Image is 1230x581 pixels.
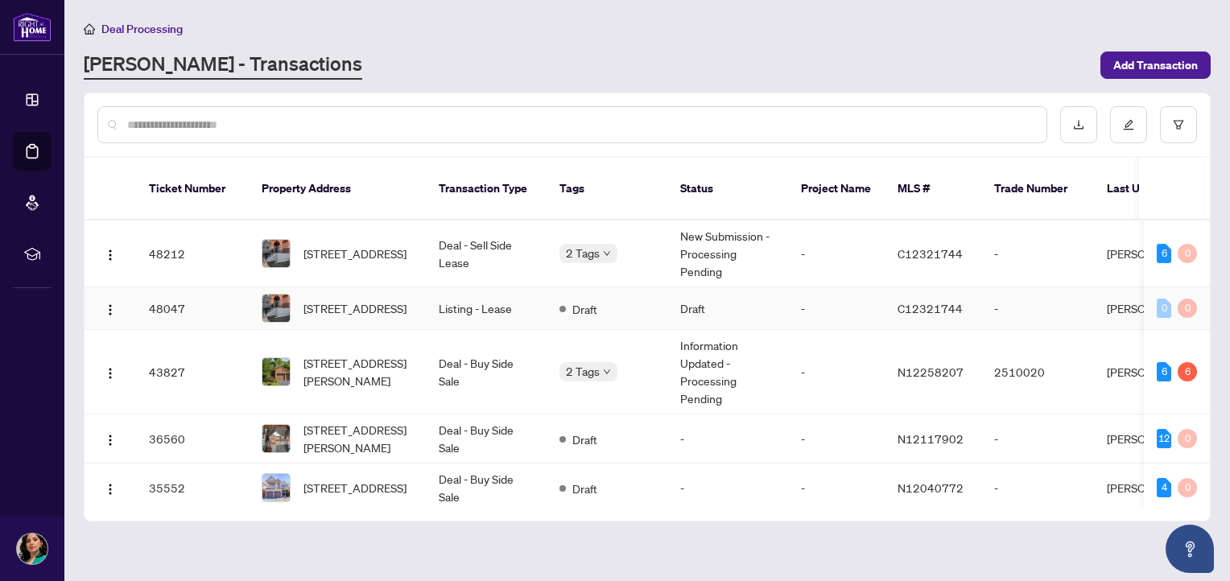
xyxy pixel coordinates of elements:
img: thumbnail-img [262,358,290,385]
div: 0 [1178,299,1197,318]
td: Deal - Buy Side Sale [426,464,547,513]
span: edit [1123,119,1134,130]
td: - [788,287,885,330]
span: N12117902 [898,431,964,446]
span: [STREET_ADDRESS][PERSON_NAME] [303,421,413,456]
button: Add Transaction [1100,52,1211,79]
td: 43827 [136,330,249,414]
button: Logo [97,426,123,451]
div: 0 [1178,244,1197,263]
td: - [788,464,885,513]
td: Information Updated - Processing Pending [667,330,788,414]
div: 0 [1157,299,1171,318]
td: Deal - Buy Side Sale [426,414,547,464]
span: C12321744 [898,301,963,315]
td: [PERSON_NAME] [1094,220,1215,287]
td: - [981,287,1094,330]
img: Logo [104,434,117,447]
th: Tags [547,158,667,220]
td: [PERSON_NAME] [1094,287,1215,330]
td: - [981,220,1094,287]
button: Logo [97,295,123,321]
div: 0 [1178,429,1197,448]
th: Last Updated By [1094,158,1215,220]
td: 2510020 [981,330,1094,414]
td: 48212 [136,220,249,287]
img: thumbnail-img [262,425,290,452]
td: [PERSON_NAME] [1094,414,1215,464]
span: N12258207 [898,365,964,379]
div: 12 [1157,429,1171,448]
img: thumbnail-img [262,474,290,501]
img: Logo [104,303,117,316]
td: - [788,330,885,414]
span: down [603,368,611,376]
div: 4 [1157,478,1171,497]
td: - [667,464,788,513]
th: Status [667,158,788,220]
div: 6 [1178,362,1197,381]
img: logo [13,12,52,42]
td: Draft [667,287,788,330]
td: [PERSON_NAME] [1094,330,1215,414]
span: [STREET_ADDRESS][PERSON_NAME] [303,354,413,389]
button: filter [1160,106,1197,143]
img: Logo [104,249,117,262]
th: Project Name [788,158,885,220]
td: 36560 [136,414,249,464]
img: thumbnail-img [262,240,290,267]
td: 48047 [136,287,249,330]
span: filter [1173,119,1184,130]
span: N12040772 [898,480,964,495]
td: Deal - Buy Side Sale [426,330,547,414]
td: New Submission - Processing Pending [667,220,788,287]
div: 6 [1157,244,1171,263]
th: Ticket Number [136,158,249,220]
th: Property Address [249,158,426,220]
img: thumbnail-img [262,295,290,322]
span: Deal Processing [101,22,183,36]
td: 35552 [136,464,249,513]
img: Logo [104,367,117,380]
span: [STREET_ADDRESS] [303,245,407,262]
span: Add Transaction [1113,52,1198,78]
button: Open asap [1166,525,1214,573]
th: Transaction Type [426,158,547,220]
td: [PERSON_NAME] [1094,464,1215,513]
a: [PERSON_NAME] - Transactions [84,51,362,80]
button: download [1060,106,1097,143]
span: 2 Tags [566,362,600,381]
button: edit [1110,106,1147,143]
span: Draft [572,480,597,497]
span: [STREET_ADDRESS] [303,479,407,497]
button: Logo [97,359,123,385]
span: Draft [572,431,597,448]
span: home [84,23,95,35]
button: Logo [97,475,123,501]
img: Profile Icon [17,534,47,564]
td: - [667,414,788,464]
td: Listing - Lease [426,287,547,330]
img: Logo [104,483,117,496]
span: Draft [572,300,597,318]
span: C12321744 [898,246,963,261]
div: 0 [1178,478,1197,497]
span: download [1073,119,1084,130]
td: - [981,464,1094,513]
button: Logo [97,241,123,266]
div: 6 [1157,362,1171,381]
span: [STREET_ADDRESS] [303,299,407,317]
th: MLS # [885,158,981,220]
td: - [788,414,885,464]
td: - [788,220,885,287]
td: Deal - Sell Side Lease [426,220,547,287]
td: - [981,414,1094,464]
span: 2 Tags [566,244,600,262]
th: Trade Number [981,158,1094,220]
span: down [603,249,611,258]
